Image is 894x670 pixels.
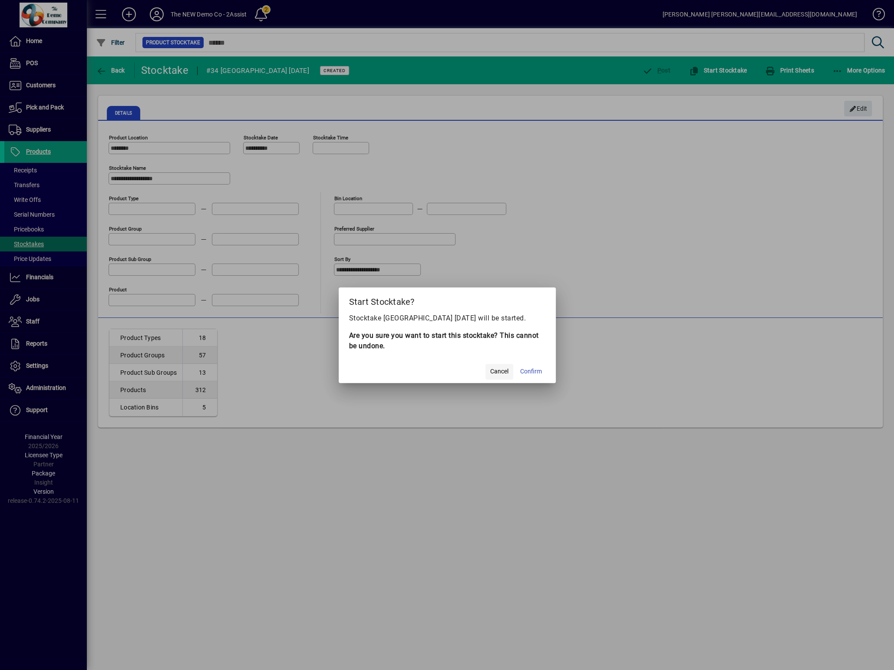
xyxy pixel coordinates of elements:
[485,364,513,380] button: Cancel
[517,364,545,380] button: Confirm
[339,287,556,313] h2: Start Stocktake?
[490,367,508,376] span: Cancel
[349,313,545,323] p: Stocktake [GEOGRAPHIC_DATA] [DATE] will be started.
[349,331,539,350] b: Are you sure you want to start this stocktake? This cannot be undone.
[520,367,542,376] span: Confirm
